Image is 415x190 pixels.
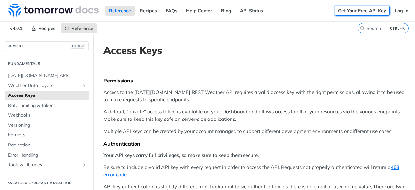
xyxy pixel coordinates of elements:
[388,25,407,32] kbd: CTRL-K
[5,110,89,120] a: Webhooks
[162,6,181,16] a: FAQs
[8,102,87,109] span: Rate Limiting & Tokens
[71,44,85,49] span: CTRL-/
[8,4,99,17] img: Tomorrow.io Weather API Docs
[5,91,89,100] a: Access Keys
[5,41,89,51] button: JUMP TOCTRL-/
[82,162,87,168] button: Show subpages for Tools & Libraries
[360,26,365,31] svg: Search
[8,112,87,119] span: Webhooks
[8,152,87,158] span: Error Handling
[103,152,259,158] strong: Your API keys carry full privileges, so make sure to keep them secure.
[5,160,89,170] a: Tools & LibrariesShow subpages for Tools & Libraries
[105,6,135,16] a: Reference
[5,61,89,67] h2: Fundamentals
[5,101,89,110] a: Rate Limiting & Tokens
[8,162,80,168] span: Tools & Libraries
[103,164,399,178] a: 403 error code
[82,83,87,88] button: Show subpages for Weather Data Layers
[103,77,405,84] div: Permissions
[103,89,405,103] p: Access to the [DATE][DOMAIN_NAME] REST Weather API requires a valid access key with the right per...
[5,130,89,140] a: Formats
[391,6,412,16] a: Log In
[236,6,267,16] a: API Status
[8,82,80,89] span: Weather Data Layers
[8,92,87,99] span: Access Keys
[38,25,55,31] span: Recipes
[218,6,235,16] a: Blog
[103,140,405,147] div: Authentication
[103,108,405,123] p: A default, "private" access token is available on your Dashboard and allows access to all of your...
[5,180,89,186] h2: Weather Forecast & realtime
[183,6,216,16] a: Help Center
[8,142,87,148] span: Pagination
[5,150,89,160] a: Error Handling
[335,6,390,16] a: Get Your Free API Key
[61,23,97,33] a: Reference
[136,6,160,16] a: Recipes
[103,164,405,178] p: Be sure to include a valid API key with every request in order to access the API. Requests not pr...
[5,120,89,130] a: Versioning
[8,122,87,129] span: Versioning
[5,140,89,150] a: Pagination
[8,72,87,79] span: [DATE][DOMAIN_NAME] APIs
[8,132,87,138] span: Formats
[5,81,89,91] a: Weather Data LayersShow subpages for Weather Data Layers
[103,44,405,56] h1: Access Keys
[6,23,26,33] span: v4.0.1
[103,128,405,135] p: Multiple API keys can be created by your account manager, to support different development enviro...
[28,23,59,33] a: Recipes
[5,71,89,81] a: [DATE][DOMAIN_NAME] APIs
[71,25,93,31] span: Reference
